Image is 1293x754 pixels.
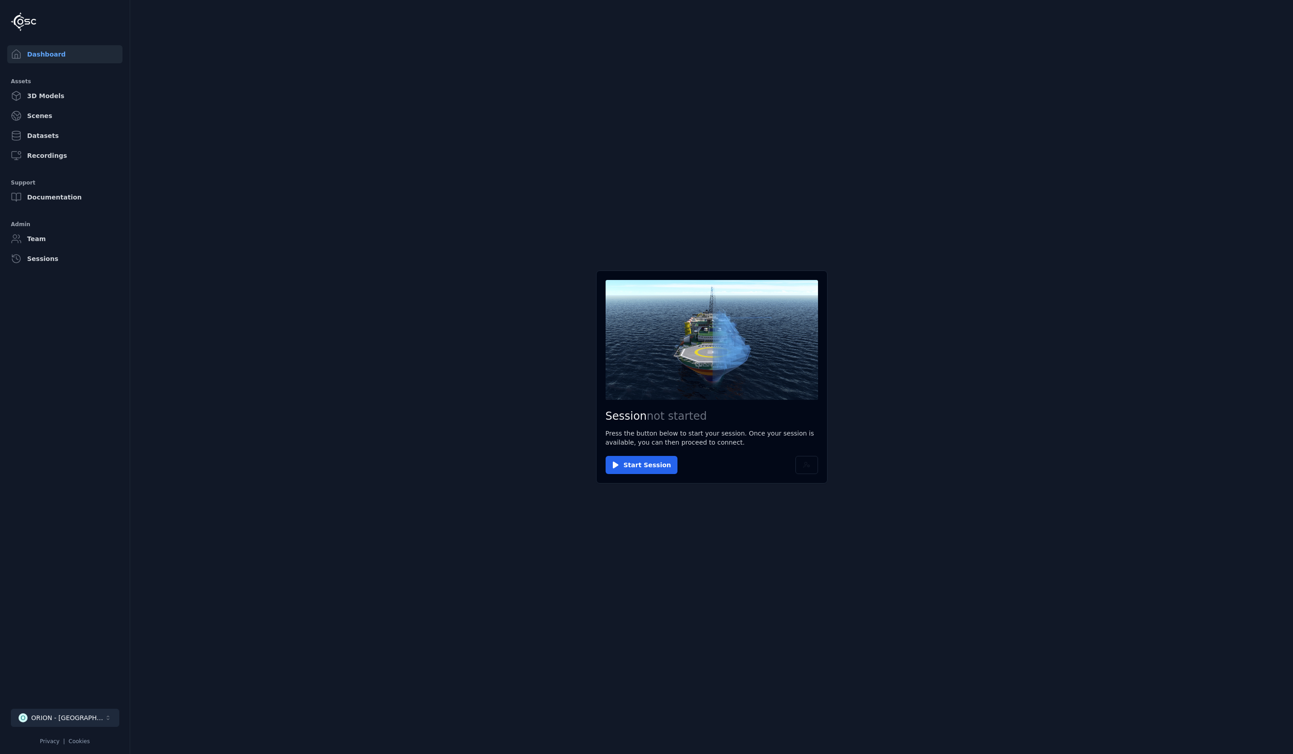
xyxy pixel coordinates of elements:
div: O [19,713,28,722]
a: Cookies [69,738,90,745]
a: Datasets [7,127,122,145]
p: Press the button below to start your session. Once your session is available, you can then procee... [606,429,818,447]
button: Start Session [606,456,677,474]
img: Logo [11,12,36,31]
a: Documentation [7,188,122,206]
a: Recordings [7,147,122,165]
div: ORION - [GEOGRAPHIC_DATA] [31,713,104,722]
button: Select a workspace [11,709,119,727]
a: Sessions [7,250,122,268]
a: Team [7,230,122,248]
a: Dashboard [7,45,122,63]
a: Scenes [7,107,122,125]
a: Privacy [40,738,59,745]
span: | [63,738,65,745]
div: Assets [11,76,119,87]
div: Support [11,177,119,188]
a: 3D Models [7,87,122,105]
h2: Session [606,409,818,423]
div: Admin [11,219,119,230]
span: not started [647,410,707,422]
